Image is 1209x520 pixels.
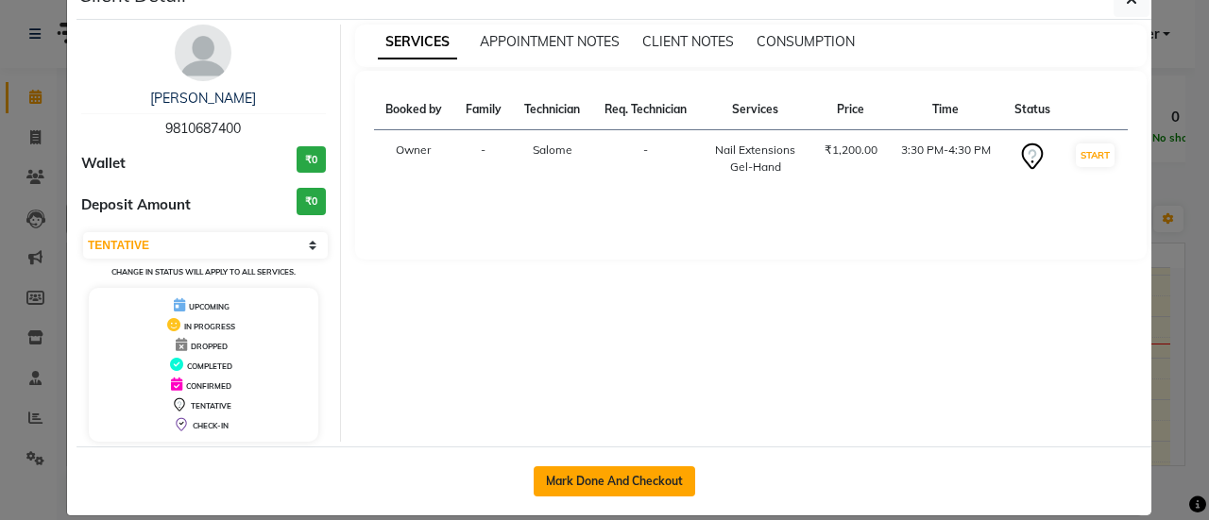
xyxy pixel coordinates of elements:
[812,90,889,130] th: Price
[175,25,231,81] img: avatar
[592,90,698,130] th: Req. Technician
[81,194,191,216] span: Deposit Amount
[1076,143,1115,167] button: START
[824,142,877,159] div: ₹1,200.00
[186,381,231,391] span: CONFIRMED
[374,90,454,130] th: Booked by
[193,421,229,430] span: CHECK-IN
[453,130,513,188] td: -
[480,33,620,50] span: APPOINTMENT NOTES
[297,146,326,174] h3: ₹0
[189,302,230,311] span: UPCOMING
[191,401,231,411] span: TENTATIVE
[642,33,734,50] span: CLIENT NOTES
[184,322,235,331] span: IN PROGRESS
[378,25,457,59] span: SERVICES
[513,90,592,130] th: Technician
[111,267,296,277] small: Change in status will apply to all services.
[165,120,241,137] span: 9810687400
[698,90,812,130] th: Services
[187,361,232,371] span: COMPLETED
[150,90,256,107] a: [PERSON_NAME]
[889,130,1002,188] td: 3:30 PM-4:30 PM
[534,466,695,496] button: Mark Done And Checkout
[592,130,698,188] td: -
[757,33,855,50] span: CONSUMPTION
[889,90,1002,130] th: Time
[81,153,126,175] span: Wallet
[374,130,454,188] td: Owner
[533,143,572,157] span: Salome
[297,188,326,215] h3: ₹0
[453,90,513,130] th: Family
[1003,90,1063,130] th: Status
[709,142,801,176] div: Nail Extensions Gel-Hand
[191,342,228,351] span: DROPPED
